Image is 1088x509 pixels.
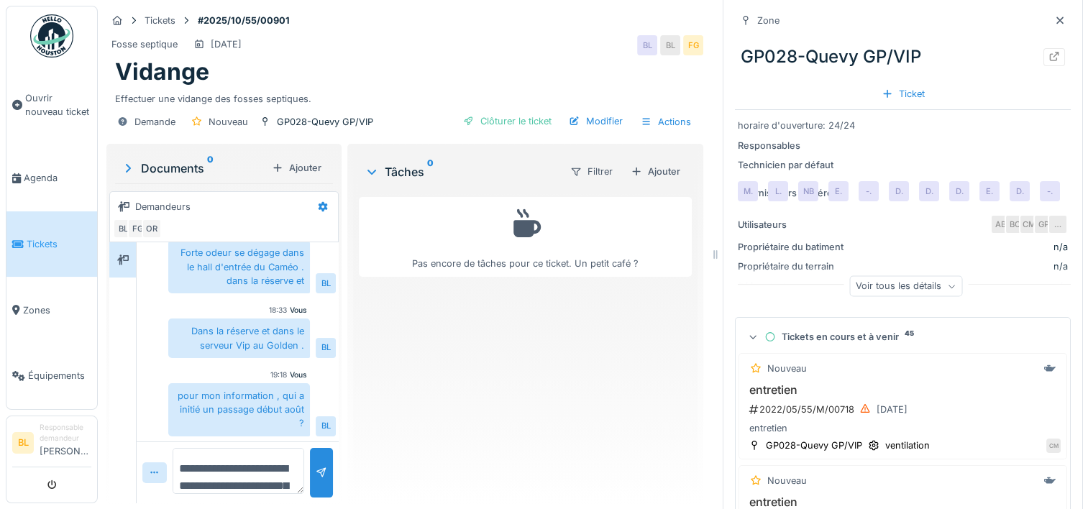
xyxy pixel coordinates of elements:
div: n/a [851,260,1068,273]
div: BC [1005,214,1025,234]
div: Vous [290,305,307,316]
div: Fosse septique [111,37,178,51]
div: AB [990,214,1010,234]
h3: entretien [745,495,1061,509]
h1: Vidange [115,58,209,86]
div: Responsable demandeur [40,422,91,444]
a: Équipements [6,343,97,409]
div: Tickets [145,14,175,27]
span: Ouvrir nouveau ticket [25,91,91,119]
a: BL Responsable demandeur[PERSON_NAME] [12,422,91,467]
div: M. [738,181,758,201]
div: pour mon information , qui a initié un passage début août ? [168,383,310,436]
div: GP028-Quevy GP/VIP [735,38,1071,75]
div: Modifier [563,111,628,131]
div: L. [768,181,788,201]
summary: Tickets en cours et à venir45 [741,324,1064,350]
div: Propriétaire du terrain [738,260,846,273]
div: … [1048,214,1068,234]
div: Demandeurs [135,200,191,214]
span: Tickets [27,237,91,251]
li: [PERSON_NAME] [40,422,91,464]
h3: entretien [745,383,1061,397]
div: Technicien par défaut [738,158,846,172]
div: -. [859,181,879,201]
div: ventilation [885,439,930,452]
div: FG [127,219,147,239]
div: Forte odeur se dégage dans le hall d'entrée du Caméo . dans la réserve et [168,240,310,293]
div: [DATE] [211,37,242,51]
div: Documents [121,160,266,177]
div: GP028-Quevy GP/VIP [766,439,862,452]
img: Badge_color-CXgf-gQk.svg [30,14,73,58]
div: GP028-Quevy GP/VIP [277,115,373,129]
div: horaire d'ouverture: 24/24 [738,119,1068,132]
div: Nouveau [767,362,807,375]
div: FG [683,35,703,55]
div: Demande [134,115,175,129]
li: BL [12,432,34,454]
div: CM [1019,214,1039,234]
div: Nouveau [209,115,248,129]
div: BL [637,35,657,55]
div: Propriétaire du batiment [738,240,846,254]
div: BL [316,273,336,293]
div: D. [1010,181,1030,201]
span: Agenda [24,171,91,185]
div: OR [142,219,162,239]
a: Zones [6,277,97,343]
sup: 0 [207,160,214,177]
div: Tickets en cours et à venir [764,330,1053,344]
div: CM [1046,439,1061,453]
div: entretien [745,421,1061,435]
div: Voir tous les détails [849,276,962,297]
div: -. [1040,181,1060,201]
sup: 0 [427,163,434,180]
div: Dans la réserve et dans le serveur Vip au Golden . [168,318,310,357]
div: Utilisateurs [738,218,846,231]
div: 19:18 [270,370,287,380]
div: Clôturer le ticket [457,111,557,131]
div: Filtrer [564,161,619,182]
span: Zones [23,303,91,317]
div: BL [316,338,336,358]
div: Actions [634,111,698,132]
div: Ajouter [625,162,686,181]
div: Tâches [365,163,558,180]
div: Ticket [876,84,931,104]
div: E. [979,181,1000,201]
div: NB [798,181,818,201]
span: Équipements [28,369,91,382]
div: n/a [1053,240,1068,254]
div: D. [949,181,969,201]
div: Ajouter [266,158,327,178]
div: D. [919,181,939,201]
div: E. [828,181,849,201]
div: Vous [290,370,307,380]
div: Pas encore de tâches pour ce ticket. Un petit café ? [368,203,682,270]
div: Responsables [738,139,846,152]
div: 18:33 [269,305,287,316]
strong: #2025/10/55/00901 [192,14,296,27]
a: Agenda [6,145,97,211]
div: Effectuer une vidange des fosses septiques. [115,86,695,106]
div: BL [316,416,336,436]
div: [DATE] [877,403,908,416]
div: 2022/05/55/M/00718 [748,400,1061,418]
div: Nouveau [767,474,807,487]
div: BL [660,35,680,55]
div: BL [113,219,133,239]
div: Zone [757,14,780,27]
a: Tickets [6,211,97,278]
div: D. [889,181,909,201]
div: GP [1033,214,1053,234]
a: Ouvrir nouveau ticket [6,65,97,145]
